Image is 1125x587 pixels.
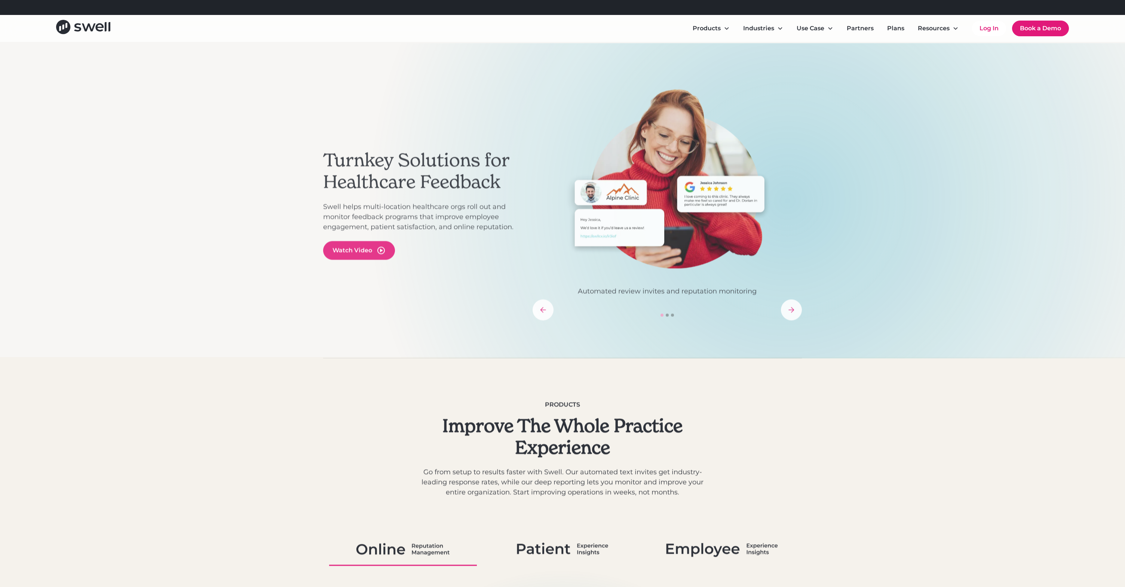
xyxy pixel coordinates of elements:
div: previous slide [533,299,554,320]
a: open lightbox [323,241,395,259]
div: Use Case [791,21,839,36]
a: Book a Demo [1012,21,1069,36]
div: Industries [737,21,789,36]
h2: Improve The Whole Practice Experience [419,415,706,458]
p: Automated review invites and reputation monitoring [533,286,802,296]
div: Industries [743,24,774,33]
p: Go from setup to results faster with Swell. Our automated text invites get industry-leading respo... [419,467,706,498]
div: 1 of 3 [533,89,802,296]
div: Products [687,21,736,36]
a: Plans [881,21,910,36]
div: carousel [533,89,802,320]
div: Use Case [797,24,824,33]
a: Log In [972,21,1006,36]
div: Show slide 3 of 3 [671,314,674,317]
a: Partners [841,21,880,36]
div: Products [693,24,721,33]
div: Resources [912,21,965,36]
h2: Turnkey Solutions for Healthcare Feedback [323,150,525,193]
a: home [56,20,110,37]
div: Products [419,400,706,409]
p: Swell helps multi-location healthcare orgs roll out and monitor feedback programs that improve em... [323,202,525,232]
div: Watch Video [332,246,372,255]
div: next slide [781,299,802,320]
div: Resources [918,24,950,33]
div: Show slide 1 of 3 [660,314,663,317]
div: Show slide 2 of 3 [666,314,669,317]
